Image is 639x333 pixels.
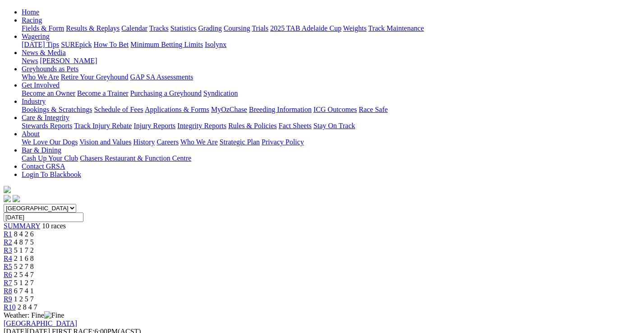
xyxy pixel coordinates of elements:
[22,16,42,24] a: Racing
[313,122,355,129] a: Stay On Track
[22,73,59,81] a: Who We Are
[14,295,34,303] span: 1 2 5 7
[130,89,202,97] a: Purchasing a Greyhound
[22,49,66,56] a: News & Media
[22,106,635,114] div: Industry
[180,138,218,146] a: Who We Are
[121,24,147,32] a: Calendar
[42,222,66,230] span: 10 races
[40,57,97,65] a: [PERSON_NAME]
[133,138,155,146] a: History
[343,24,367,32] a: Weights
[22,8,39,16] a: Home
[14,238,34,246] span: 4 8 7 5
[22,57,38,65] a: News
[22,122,72,129] a: Stewards Reports
[368,24,424,32] a: Track Maintenance
[4,295,12,303] a: R9
[4,186,11,193] img: logo-grsa-white.png
[4,195,11,202] img: facebook.svg
[262,138,304,146] a: Privacy Policy
[4,279,12,287] span: R7
[74,122,132,129] a: Track Injury Rebate
[4,254,12,262] a: R4
[145,106,209,113] a: Applications & Forms
[14,271,34,278] span: 2 5 4 7
[61,73,129,81] a: Retire Your Greyhound
[22,73,635,81] div: Greyhounds as Pets
[203,89,238,97] a: Syndication
[22,114,69,121] a: Care & Integrity
[22,81,60,89] a: Get Involved
[4,263,12,270] a: R5
[252,24,268,32] a: Trials
[22,154,78,162] a: Cash Up Your Club
[279,122,312,129] a: Fact Sheets
[224,24,250,32] a: Coursing
[22,146,61,154] a: Bar & Dining
[18,303,37,311] span: 2 8 4 7
[130,41,203,48] a: Minimum Betting Limits
[22,24,635,32] div: Racing
[4,238,12,246] a: R2
[22,97,46,105] a: Industry
[22,171,81,178] a: Login To Blackbook
[4,319,77,327] a: [GEOGRAPHIC_DATA]
[22,89,635,97] div: Get Involved
[177,122,226,129] a: Integrity Reports
[4,287,12,295] a: R8
[4,246,12,254] a: R3
[170,24,197,32] a: Statistics
[22,41,635,49] div: Wagering
[130,73,193,81] a: GAP SA Assessments
[22,89,75,97] a: Become an Owner
[94,106,143,113] a: Schedule of Fees
[22,130,40,138] a: About
[14,279,34,287] span: 5 1 2 7
[313,106,357,113] a: ICG Outcomes
[22,57,635,65] div: News & Media
[228,122,277,129] a: Rules & Policies
[4,222,40,230] a: SUMMARY
[22,106,92,113] a: Bookings & Scratchings
[14,254,34,262] span: 2 1 6 8
[79,138,131,146] a: Vision and Values
[220,138,260,146] a: Strategic Plan
[22,122,635,130] div: Care & Integrity
[149,24,169,32] a: Tracks
[4,303,16,311] a: R10
[14,230,34,238] span: 8 4 2 6
[156,138,179,146] a: Careers
[22,162,65,170] a: Contact GRSA
[249,106,312,113] a: Breeding Information
[14,287,34,295] span: 6 7 4 1
[80,154,191,162] a: Chasers Restaurant & Function Centre
[133,122,175,129] a: Injury Reports
[94,41,129,48] a: How To Bet
[22,41,59,48] a: [DATE] Tips
[22,138,635,146] div: About
[77,89,129,97] a: Become a Trainer
[22,32,50,40] a: Wagering
[4,213,83,222] input: Select date
[211,106,247,113] a: MyOzChase
[13,195,20,202] img: twitter.svg
[270,24,341,32] a: 2025 TAB Adelaide Cup
[22,24,64,32] a: Fields & Form
[4,230,12,238] a: R1
[44,311,64,319] img: Fine
[22,138,78,146] a: We Love Our Dogs
[4,271,12,278] a: R6
[61,41,92,48] a: SUREpick
[22,154,635,162] div: Bar & Dining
